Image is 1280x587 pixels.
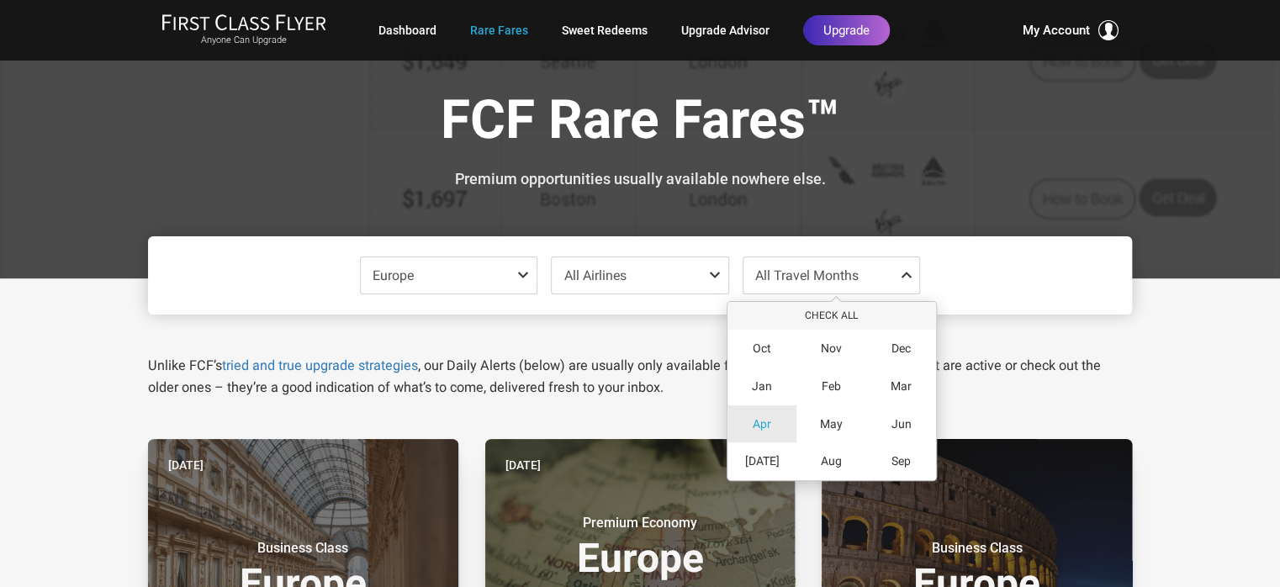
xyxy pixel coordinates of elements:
[821,341,842,356] span: Nov
[891,379,912,394] span: Mar
[755,267,859,283] span: All Travel Months
[564,267,627,283] span: All Airlines
[872,540,1082,557] small: Business Class
[161,13,326,47] a: First Class FlyerAnyone Can Upgrade
[222,357,418,373] a: tried and true upgrade strategies
[168,456,204,474] time: [DATE]
[1023,20,1090,40] span: My Account
[535,515,745,531] small: Premium Economy
[161,13,326,31] img: First Class Flyer
[891,454,911,468] span: Sep
[470,15,528,45] a: Rare Fares
[891,417,911,431] span: Jun
[198,540,408,557] small: Business Class
[891,341,911,356] span: Dec
[821,454,842,468] span: Aug
[378,15,436,45] a: Dashboard
[681,15,770,45] a: Upgrade Advisor
[744,454,779,468] span: [DATE]
[820,417,843,431] span: May
[822,379,841,394] span: Feb
[161,34,326,46] small: Anyone Can Upgrade
[505,515,775,579] h3: Europe
[373,267,414,283] span: Europe
[161,171,1119,188] h3: Premium opportunities usually available nowhere else.
[753,417,771,431] span: Apr
[727,302,936,330] button: Check All
[752,379,772,394] span: Jan
[562,15,648,45] a: Sweet Redeems
[161,91,1119,156] h1: FCF Rare Fares™
[148,355,1132,399] p: Unlike FCF’s , our Daily Alerts (below) are usually only available for a short time. Jump on thos...
[753,341,771,356] span: Oct
[803,15,890,45] a: Upgrade
[505,456,541,474] time: [DATE]
[1023,20,1119,40] button: My Account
